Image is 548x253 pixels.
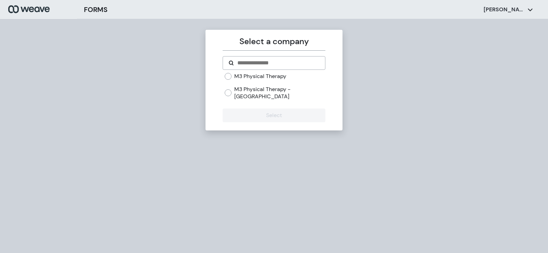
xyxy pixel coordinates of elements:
[234,73,286,80] label: M3 Physical Therapy
[84,4,108,15] h3: FORMS
[223,35,325,48] p: Select a company
[237,59,319,67] input: Search
[234,86,325,100] label: M3 Physical Therapy - [GEOGRAPHIC_DATA]
[484,6,525,13] p: [PERSON_NAME]
[223,109,325,122] button: Select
